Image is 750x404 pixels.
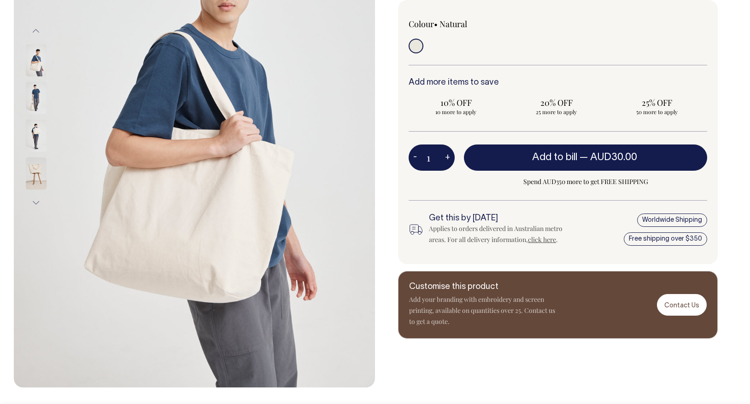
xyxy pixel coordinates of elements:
span: 50 more to apply [614,108,700,115]
button: Add to bill —AUD30.00 [464,144,707,170]
a: click here [528,235,556,244]
span: 10% OFF [413,97,499,108]
img: natural [26,44,47,76]
p: Add your branding with embroidery and screen printing, available on quantities over 25. Contact u... [409,294,557,327]
label: Natural [439,18,467,29]
img: natural [26,120,47,152]
div: Applies to orders delivered in Australian metro areas. For all delivery information, . [429,223,571,245]
span: 20% OFF [514,97,599,108]
span: — [580,153,639,162]
button: Previous [29,21,43,41]
span: Add to bill [532,153,577,162]
h6: Get this by [DATE] [429,214,571,223]
img: natural [26,82,47,114]
span: • [434,18,438,29]
button: - [409,149,422,167]
img: natural [26,157,47,190]
input: 25% OFF 50 more to apply [609,94,704,118]
input: 10% OFF 10 more to apply [409,94,504,118]
button: Next [29,192,43,213]
a: Contact Us [657,294,707,316]
span: Spend AUD350 more to get FREE SHIPPING [464,176,707,187]
input: 20% OFF 25 more to apply [509,94,604,118]
div: Colour [409,18,528,29]
span: 25% OFF [614,97,700,108]
span: 10 more to apply [413,108,499,115]
span: AUD30.00 [590,153,637,162]
h6: Customise this product [409,283,557,292]
h6: Add more items to save [409,78,707,87]
span: 25 more to apply [514,108,599,115]
button: + [440,149,455,167]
